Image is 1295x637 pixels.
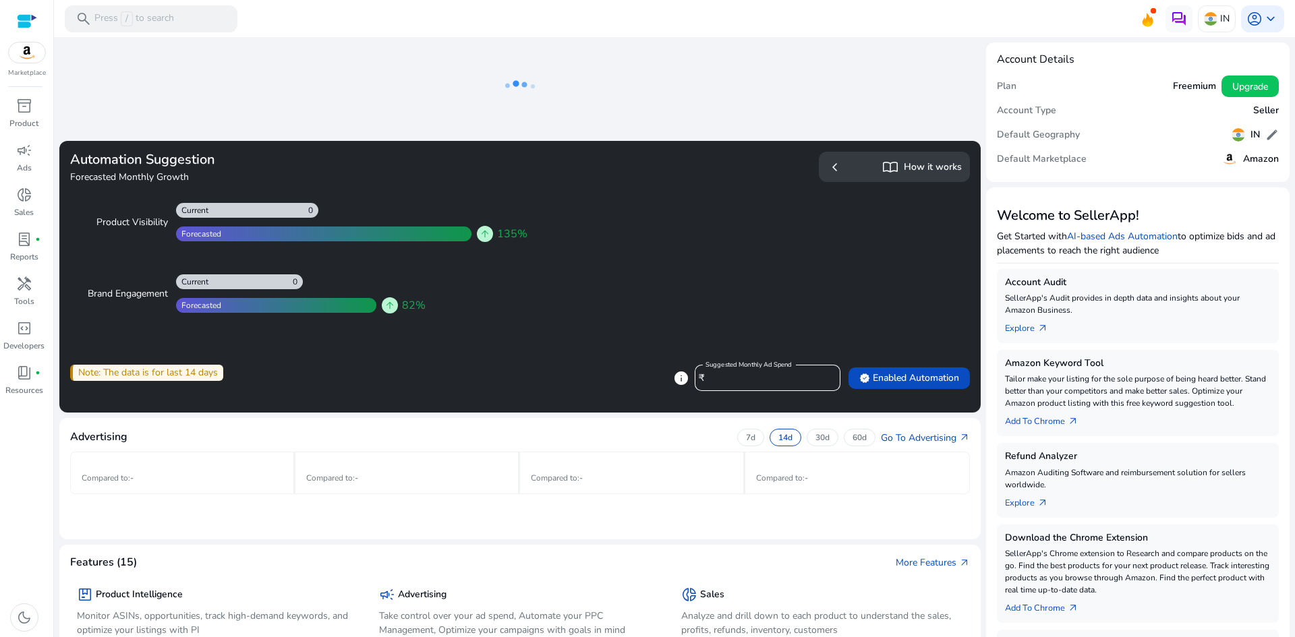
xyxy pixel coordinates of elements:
[997,154,1087,165] h5: Default Marketplace
[398,589,447,601] h5: Advertising
[746,432,755,443] p: 7d
[81,287,168,301] div: Brand Engagement
[176,205,208,216] div: Current
[9,42,45,63] img: amazon.svg
[1250,129,1260,141] h5: IN
[1263,11,1279,27] span: keyboard_arrow_down
[1067,230,1178,243] a: AI-based Ads Automation
[94,11,174,26] p: Press to search
[8,68,46,78] p: Marketplace
[1037,323,1048,334] span: arrow_outward
[1068,603,1078,613] span: arrow_outward
[355,473,358,483] span: -
[700,589,724,601] h5: Sales
[176,276,208,287] div: Current
[681,609,963,637] p: Analyze and drill down to each product to understand the sales, profits, refunds, inventory, cust...
[853,432,867,443] p: 60d
[10,251,38,263] p: Reports
[308,205,318,216] div: 0
[16,320,32,336] span: code_blocks
[82,472,283,484] p: Compared to :
[1005,547,1271,596] p: SellerApp's Chrome extension to Research and compare products on the go. Find the best products f...
[70,152,515,168] h3: Automation Suggestion
[904,162,962,173] h5: How it works
[35,370,40,375] span: fiber_manual_record
[1005,533,1271,544] h5: Download the Chrome Extension
[896,555,970,570] a: More Featuresarrow_outward
[531,472,732,484] p: Compared to :
[16,365,32,381] span: book_4
[1232,80,1268,94] span: Upgrade
[497,226,527,242] span: 135%
[1005,491,1059,510] a: Explorearrow_outward
[176,229,221,239] div: Forecasted
[16,187,32,203] span: donut_small
[402,297,426,313] span: 82%
[1173,81,1216,92] h5: Freemium
[81,216,168,229] div: Product Visibility
[1221,151,1238,167] img: amazon.svg
[1246,11,1263,27] span: account_circle
[756,472,959,484] p: Compared to :
[1220,7,1230,30] p: IN
[673,370,689,386] span: info
[17,162,32,174] p: Ads
[579,473,583,483] span: -
[14,295,34,307] p: Tools
[70,365,223,381] div: Note: The data is for last 14 days
[859,373,870,384] span: verified
[805,473,808,483] span: -
[1005,292,1271,316] p: SellerApp's Audit provides in depth data and insights about your Amazon Business.
[699,371,704,384] span: ₹
[1005,451,1271,462] h5: Refund Analyzer
[9,117,38,129] p: Product
[859,371,959,385] span: Enabled Automation
[70,171,515,184] h4: Forecasted Monthly Growth
[176,300,221,311] div: Forecasted
[997,105,1056,117] h5: Account Type
[706,360,792,369] mat-label: Suggested Monthly Ad Spend
[3,340,45,352] p: Developers
[1005,316,1059,335] a: Explorearrow_outward
[1005,373,1271,409] p: Tailor make your listing for the sole purpose of being heard better. Stand better than your compe...
[1005,466,1271,491] p: Amazon Auditing Software and reimbursement solution for sellers worldwide.
[16,609,32,626] span: dark_mode
[1005,358,1271,369] h5: Amazon Keyword Tool
[121,11,133,26] span: /
[827,159,843,175] span: chevron_left
[1253,105,1279,117] h5: Seller
[815,432,830,443] p: 30d
[1068,416,1078,427] span: arrow_outward
[997,129,1080,141] h5: Default Geography
[35,237,40,242] span: fiber_manual_record
[1005,409,1089,428] a: Add To Chrome
[77,609,359,637] p: Monitor ASINs, opportunities, track high-demand keywords, and optimize your listings with PI
[1005,596,1089,615] a: Add To Chrome
[1221,75,1279,97] button: Upgrade
[848,367,970,389] button: verifiedEnabled Automation
[997,81,1016,92] h5: Plan
[480,229,490,239] span: arrow_upward
[1232,128,1245,142] img: in.svg
[96,589,183,601] h5: Product Intelligence
[77,586,93,603] span: package
[997,208,1279,224] h3: Welcome to SellerApp!
[130,473,134,483] span: -
[16,98,32,114] span: inventory_2
[14,206,34,218] p: Sales
[1265,128,1279,142] span: edit
[16,276,32,292] span: handyman
[16,231,32,247] span: lab_profile
[882,159,898,175] span: import_contacts
[778,432,793,443] p: 14d
[70,556,137,569] h4: Features (15)
[384,300,395,311] span: arrow_upward
[1204,12,1217,26] img: in.svg
[1005,277,1271,289] h5: Account Audit
[1243,154,1279,165] h5: Amazon
[881,431,970,445] a: Go To Advertisingarrow_outward
[959,557,970,568] span: arrow_outward
[379,609,661,637] p: Take control over your ad spend, Automate your PPC Management, Optimize your campaigns with goals...
[997,229,1279,257] p: Get Started with to optimize bids and ad placements to reach the right audience
[959,432,970,443] span: arrow_outward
